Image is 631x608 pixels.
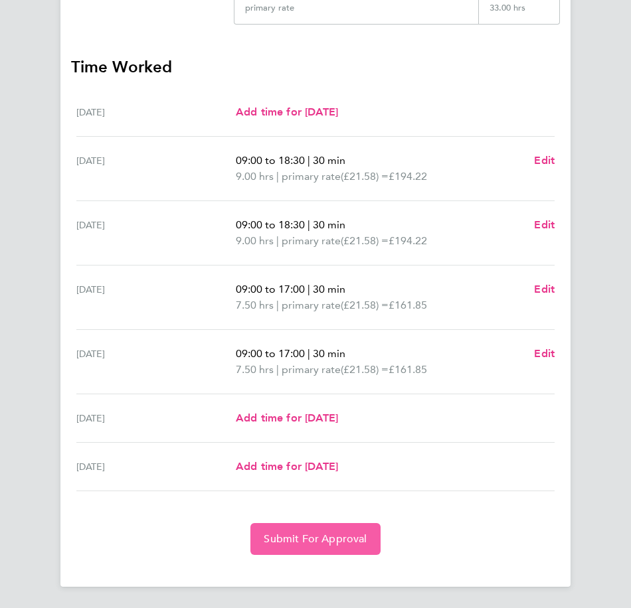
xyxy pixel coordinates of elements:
span: primary rate [282,297,341,313]
span: | [308,154,310,167]
span: | [308,218,310,231]
span: (£21.58) = [341,299,389,311]
span: Edit [534,154,555,167]
span: 9.00 hrs [236,170,274,183]
span: | [308,347,310,360]
span: | [276,363,279,376]
a: Edit [534,281,555,297]
div: [DATE] [76,104,236,120]
span: 30 min [313,218,345,231]
span: Edit [534,347,555,360]
span: 09:00 to 18:30 [236,218,305,231]
span: 09:00 to 17:00 [236,347,305,360]
span: Add time for [DATE] [236,412,338,424]
span: £161.85 [389,363,427,376]
span: | [276,170,279,183]
span: (£21.58) = [341,363,389,376]
span: primary rate [282,169,341,185]
div: [DATE] [76,153,236,185]
a: Edit [534,346,555,362]
span: 09:00 to 18:30 [236,154,305,167]
a: Add time for [DATE] [236,410,338,426]
a: Edit [534,217,555,233]
span: 7.50 hrs [236,363,274,376]
span: (£21.58) = [341,234,389,247]
span: £161.85 [389,299,427,311]
a: Add time for [DATE] [236,459,338,475]
span: | [276,299,279,311]
span: £194.22 [389,234,427,247]
div: [DATE] [76,410,236,426]
button: Submit For Approval [250,523,380,555]
span: 09:00 to 17:00 [236,283,305,295]
div: [DATE] [76,459,236,475]
span: 9.00 hrs [236,234,274,247]
span: 30 min [313,283,345,295]
div: [DATE] [76,281,236,313]
h3: Time Worked [71,56,560,78]
span: Edit [534,283,555,295]
span: 30 min [313,347,345,360]
a: Edit [534,153,555,169]
span: Submit For Approval [264,532,367,546]
span: | [308,283,310,295]
span: Add time for [DATE] [236,106,338,118]
a: Add time for [DATE] [236,104,338,120]
span: primary rate [282,233,341,249]
span: 30 min [313,154,345,167]
div: 33.00 hrs [478,3,559,24]
div: primary rate [245,3,294,13]
span: primary rate [282,362,341,378]
span: | [276,234,279,247]
span: Edit [534,218,555,231]
span: (£21.58) = [341,170,389,183]
div: [DATE] [76,217,236,249]
span: £194.22 [389,170,427,183]
span: 7.50 hrs [236,299,274,311]
div: [DATE] [76,346,236,378]
span: Add time for [DATE] [236,460,338,473]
